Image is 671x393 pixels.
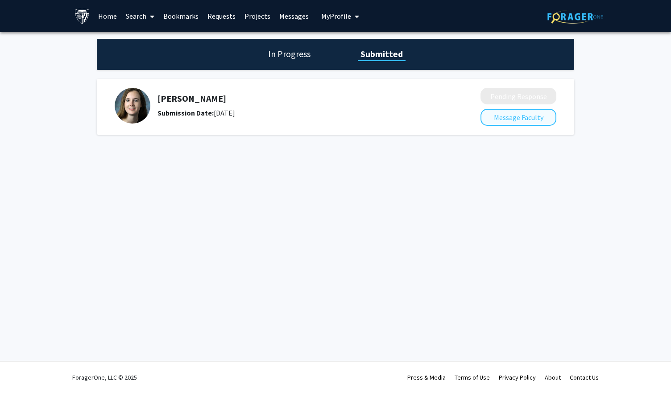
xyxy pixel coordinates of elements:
[159,0,203,32] a: Bookmarks
[455,373,490,381] a: Terms of Use
[240,0,275,32] a: Projects
[358,48,406,60] h1: Submitted
[7,353,38,386] iframe: To enrich screen reader interactions, please activate Accessibility in Grammarly extension settings
[480,109,556,126] button: Message Faculty
[115,88,150,124] img: Profile Picture
[275,0,313,32] a: Messages
[94,0,121,32] a: Home
[547,10,603,24] img: ForagerOne Logo
[545,373,561,381] a: About
[75,8,90,24] img: Johns Hopkins University Logo
[157,93,433,104] h5: [PERSON_NAME]
[157,108,214,117] b: Submission Date:
[203,0,240,32] a: Requests
[72,362,137,393] div: ForagerOne, LLC © 2025
[499,373,536,381] a: Privacy Policy
[480,88,556,104] button: Pending Response
[265,48,313,60] h1: In Progress
[121,0,159,32] a: Search
[480,113,556,122] a: Message Faculty
[570,373,599,381] a: Contact Us
[321,12,351,21] span: My Profile
[407,373,446,381] a: Press & Media
[157,108,433,118] div: [DATE]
